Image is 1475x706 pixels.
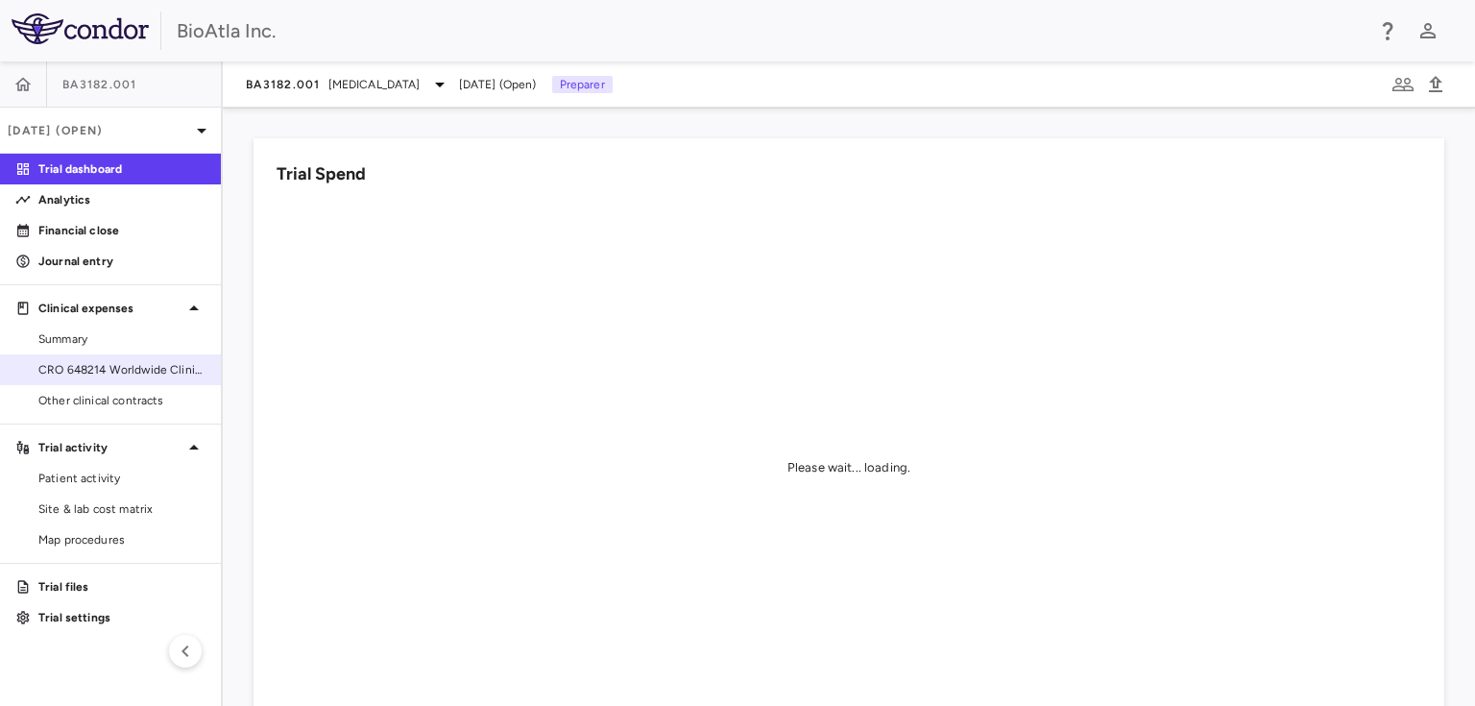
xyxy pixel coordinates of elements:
[38,470,206,487] span: Patient activity
[8,122,190,139] p: [DATE] (Open)
[38,300,182,317] p: Clinical expenses
[459,76,537,93] span: [DATE] (Open)
[38,191,206,208] p: Analytics
[38,609,206,626] p: Trial settings
[328,76,421,93] span: [MEDICAL_DATA]
[38,160,206,178] p: Trial dashboard
[38,500,206,518] span: Site & lab cost matrix
[38,392,206,409] span: Other clinical contracts
[246,77,321,92] span: BA3182.001
[552,76,613,93] p: Preparer
[277,161,366,187] h6: Trial Spend
[38,361,206,378] span: CRO 648214 Worldwide Clinical Trials Holdings, Inc.
[177,16,1364,45] div: BioAtla Inc.
[787,459,910,476] div: Please wait... loading.
[12,13,149,44] img: logo-full-BYUhSk78.svg
[38,222,206,239] p: Financial close
[38,531,206,548] span: Map procedures
[38,439,182,456] p: Trial activity
[38,578,206,596] p: Trial files
[38,253,206,270] p: Journal entry
[62,77,137,92] span: BA3182.001
[38,330,206,348] span: Summary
